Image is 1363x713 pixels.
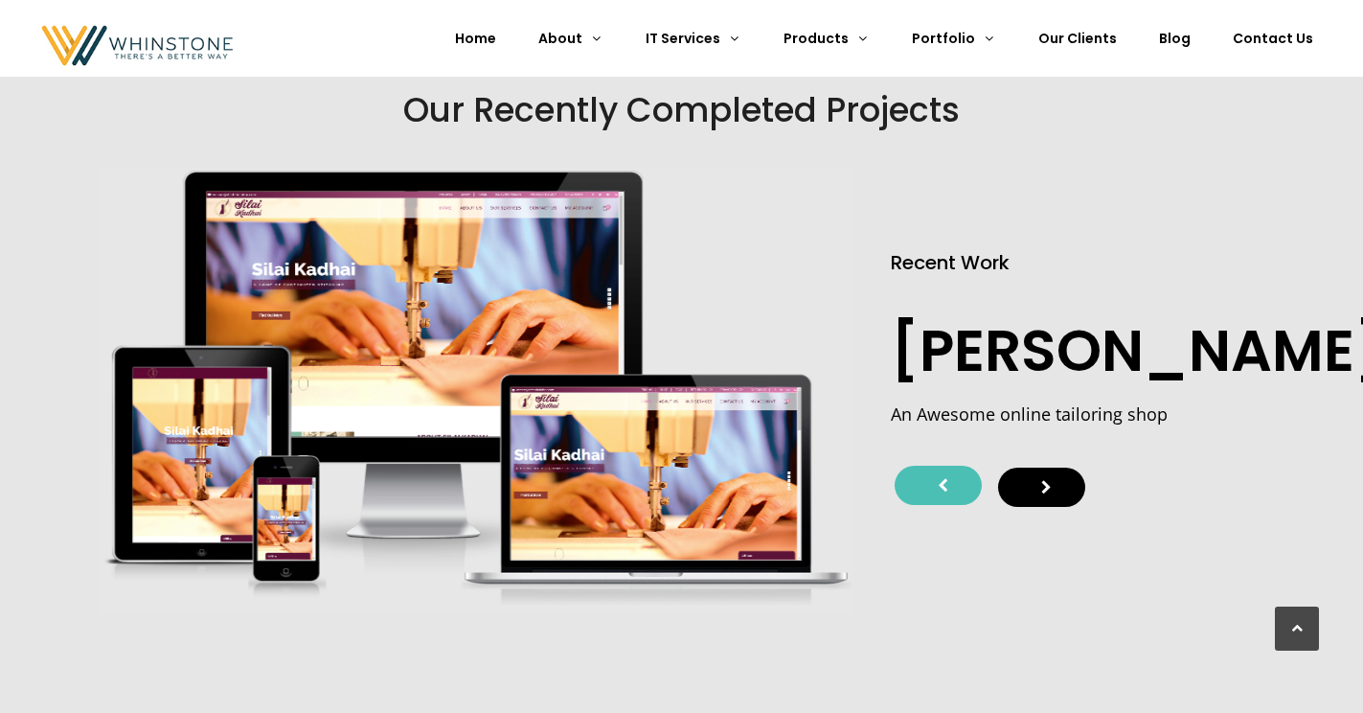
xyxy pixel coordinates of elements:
div: Recent Work [891,248,1010,277]
span: Our Clients [1038,29,1117,48]
div: An Awesome online tailoring shop [891,401,1237,428]
span: IT Services [646,29,720,48]
span: Contact Us [1233,29,1313,48]
span: Home [455,29,496,48]
span: Products [784,29,849,48]
span: Portfolio [912,29,975,48]
img: Responsive Web Design Service, Web Design Services [99,168,853,614]
span: About [538,29,582,48]
span: Blog [1159,29,1191,48]
iframe: Chat Widget [1267,621,1363,713]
